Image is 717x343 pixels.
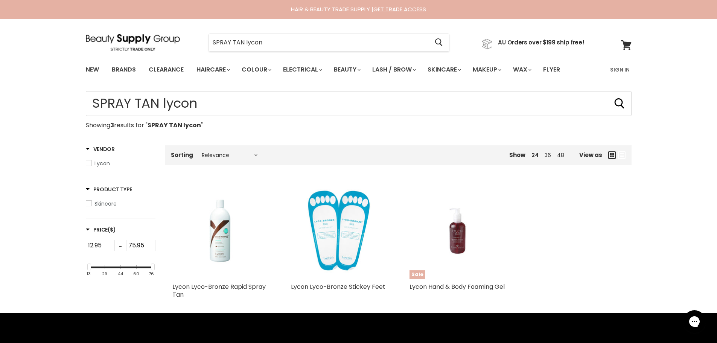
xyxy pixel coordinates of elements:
[373,5,426,13] a: GET TRADE ACCESS
[102,271,107,276] div: 29
[115,240,126,253] div: -
[133,271,139,276] div: 60
[679,308,709,335] iframe: Gorgias live chat messenger
[209,34,449,52] form: Product
[606,62,634,78] a: Sign In
[86,145,115,153] h3: Vendor
[108,226,116,233] span: ($)
[76,59,641,81] nav: Main
[86,159,155,168] a: Lycon
[236,62,276,78] a: Colour
[507,62,536,78] a: Wax
[94,200,117,207] span: Skincare
[467,62,506,78] a: Makeup
[172,282,266,299] a: Lycon Lyco-Bronze Rapid Spray Tan
[545,151,551,159] a: 36
[148,121,201,130] strong: SPRAY TAN lycon
[86,240,115,251] input: Min Price
[291,183,387,279] a: Lycon Lyco-Bronze Stickey Feet
[367,62,420,78] a: Lash / Brow
[87,271,91,276] div: 13
[126,240,155,251] input: Max Price
[86,186,132,193] h3: Product Type
[613,98,626,110] button: Search
[409,183,505,279] a: Lycon Hand & Body Foaming GelSale
[94,160,110,167] span: Lycon
[425,183,489,279] img: Lycon Hand & Body Foaming Gel
[557,151,564,159] a: 48
[172,183,268,279] a: Lycon Lyco-Bronze Rapid Spray Tan
[110,121,114,130] strong: 3
[291,282,385,291] a: Lycon Lyco-Bronze Stickey Feet
[106,62,142,78] a: Brands
[328,62,365,78] a: Beauty
[509,151,525,159] span: Show
[86,200,155,208] a: Skincare
[307,183,371,279] img: Lycon Lyco-Bronze Stickey Feet
[80,59,586,81] ul: Main menu
[579,152,602,158] span: View as
[86,91,632,116] input: Search
[191,62,234,78] a: Haircare
[86,91,632,116] form: Product
[86,226,116,233] span: Price
[188,183,252,279] img: Lycon Lyco-Bronze Rapid Spray Tan
[86,122,632,129] p: Showing results for " "
[171,152,193,158] label: Sorting
[531,151,539,159] a: 24
[143,62,189,78] a: Clearance
[209,34,429,51] input: Search
[429,34,449,51] button: Search
[118,271,123,276] div: 44
[409,282,505,291] a: Lycon Hand & Body Foaming Gel
[537,62,566,78] a: Flyer
[422,62,466,78] a: Skincare
[277,62,327,78] a: Electrical
[409,270,425,279] span: Sale
[80,62,105,78] a: New
[86,226,116,233] h3: Price($)
[76,6,641,13] div: HAIR & BEAUTY TRADE SUPPLY |
[149,271,154,276] div: 76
